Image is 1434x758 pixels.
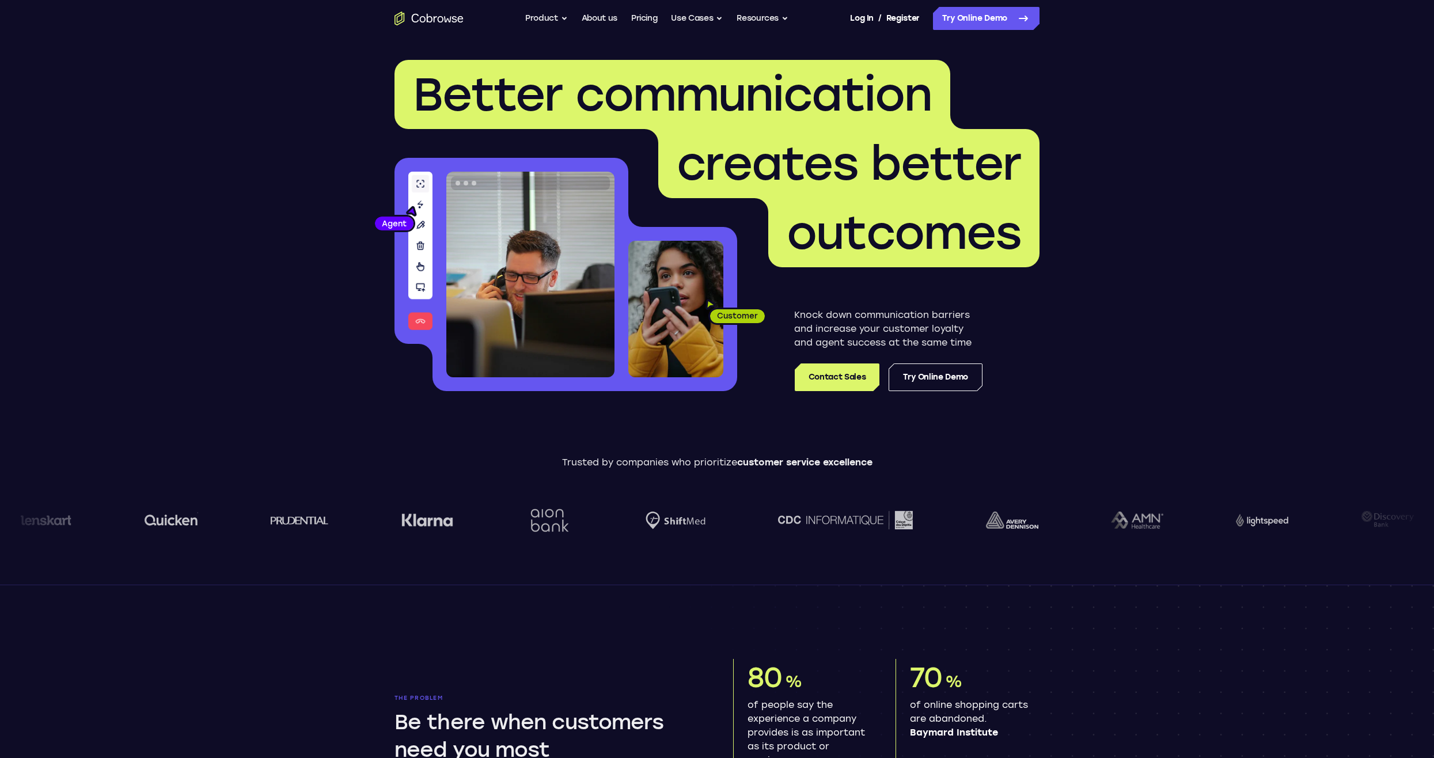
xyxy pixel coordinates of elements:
span: 70 [910,661,942,694]
a: Log In [850,7,873,30]
span: % [785,672,802,691]
span: 80 [748,661,782,694]
span: creates better [677,136,1021,191]
a: Try Online Demo [933,7,1040,30]
a: Contact Sales [795,363,879,391]
p: The problem [394,695,701,702]
button: Product [525,7,568,30]
a: Register [886,7,920,30]
a: About us [582,7,617,30]
span: % [945,672,962,691]
img: quicken [145,511,198,529]
img: avery-dennison [986,511,1038,529]
img: Aion Bank [526,497,573,544]
img: Lightspeed [1236,514,1288,526]
span: outcomes [787,205,1021,260]
a: Try Online Demo [889,363,982,391]
img: prudential [271,516,329,525]
button: Resources [737,7,788,30]
span: customer service excellence [737,457,872,468]
span: / [878,12,882,25]
p: of online shopping carts are abandoned. [910,698,1030,740]
span: Baymard Institute [910,726,1030,740]
a: Go to the home page [394,12,464,25]
img: A customer support agent talking on the phone [446,172,614,377]
p: Knock down communication barriers and increase your customer loyalty and agent success at the sam... [794,308,982,350]
button: Use Cases [671,7,723,30]
img: Klarna [401,513,453,527]
img: AMN Healthcare [1111,511,1163,529]
img: A customer holding their phone [628,241,723,377]
img: Shiftmed [646,511,705,529]
a: Pricing [631,7,658,30]
img: CDC Informatique [778,511,913,529]
span: Better communication [413,67,932,122]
